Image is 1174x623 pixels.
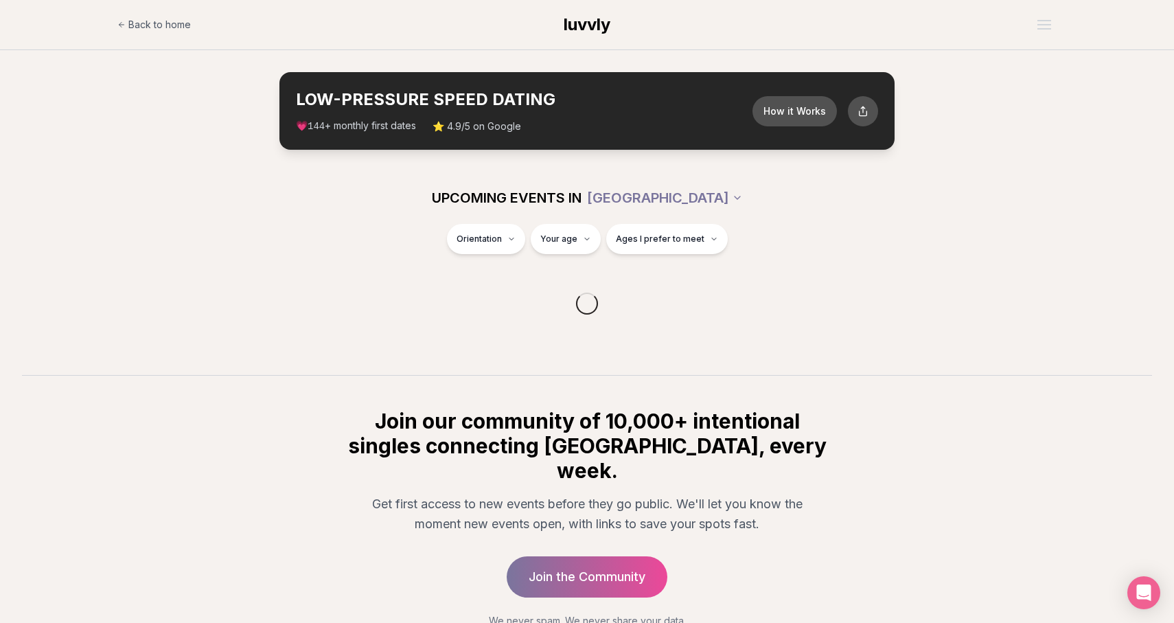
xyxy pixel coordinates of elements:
span: 💗 + monthly first dates [296,119,416,133]
span: 144 [308,121,325,132]
a: Back to home [117,11,191,38]
span: UPCOMING EVENTS IN [432,188,582,207]
p: Get first access to new events before they go public. We'll let you know the moment new events op... [356,494,818,534]
button: Ages I prefer to meet [606,224,728,254]
h2: LOW-PRESSURE SPEED DATING [296,89,752,111]
span: ⭐ 4.9/5 on Google [433,120,521,133]
span: Orientation [457,234,502,245]
span: luvvly [564,14,610,34]
a: Join the Community [507,556,667,598]
span: Ages I prefer to meet [616,234,704,245]
h2: Join our community of 10,000+ intentional singles connecting [GEOGRAPHIC_DATA], every week. [345,409,829,483]
a: luvvly [564,14,610,36]
span: Your age [540,234,577,245]
button: [GEOGRAPHIC_DATA] [587,183,743,213]
button: Your age [531,224,601,254]
button: How it Works [752,96,837,126]
div: Open Intercom Messenger [1127,576,1160,609]
button: Orientation [447,224,525,254]
button: Open menu [1032,14,1057,35]
span: Back to home [128,18,191,32]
